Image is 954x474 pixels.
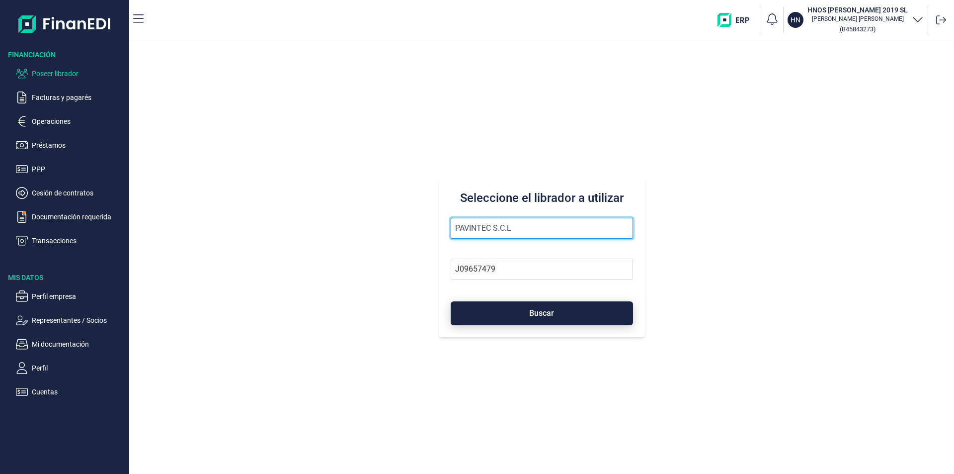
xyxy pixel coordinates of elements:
[32,68,125,80] p: Poseer librador
[32,290,125,302] p: Perfil empresa
[16,338,125,350] button: Mi documentación
[16,92,125,103] button: Facturas y pagarés
[32,92,125,103] p: Facturas y pagarés
[32,235,125,247] p: Transacciones
[807,5,908,15] h3: HNOS [PERSON_NAME] 2019 SL
[16,362,125,374] button: Perfil
[32,163,125,175] p: PPP
[451,259,633,280] input: Busque por NIF
[16,235,125,247] button: Transacciones
[16,386,125,398] button: Cuentas
[32,338,125,350] p: Mi documentación
[16,68,125,80] button: Poseer librador
[32,139,125,151] p: Préstamos
[840,25,875,33] small: Copiar cif
[16,211,125,223] button: Documentación requerida
[451,190,633,206] h3: Seleccione el librador a utilizar
[32,211,125,223] p: Documentación requerida
[16,163,125,175] button: PPP
[451,218,633,239] input: Seleccione la razón social
[32,362,125,374] p: Perfil
[529,309,554,317] span: Buscar
[791,15,800,25] p: HN
[717,13,757,27] img: erp
[32,386,125,398] p: Cuentas
[16,187,125,199] button: Cesión de contratos
[16,314,125,326] button: Representantes / Socios
[788,5,924,35] button: HNHNOS [PERSON_NAME] 2019 SL[PERSON_NAME] [PERSON_NAME](B45843273)
[32,187,125,199] p: Cesión de contratos
[807,15,908,23] p: [PERSON_NAME] [PERSON_NAME]
[451,301,633,325] button: Buscar
[16,290,125,302] button: Perfil empresa
[32,314,125,326] p: Representantes / Socios
[16,115,125,127] button: Operaciones
[32,115,125,127] p: Operaciones
[18,8,111,40] img: Logo de aplicación
[16,139,125,151] button: Préstamos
